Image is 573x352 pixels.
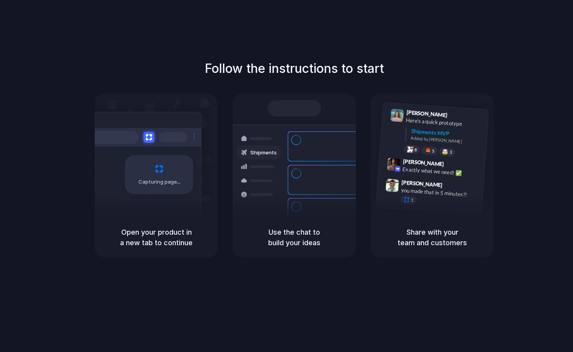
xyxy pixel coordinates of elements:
span: 1 [411,198,414,202]
span: [PERSON_NAME] [403,157,444,168]
span: Shipments [250,149,277,157]
span: Capturing page [138,178,182,186]
span: 8 [414,148,417,152]
span: [PERSON_NAME] [406,108,447,119]
h1: Follow the instructions to start [205,59,384,78]
div: 🤯 [442,149,449,155]
h5: Share with your team and customers [380,227,485,248]
span: 3 [449,150,452,154]
div: Exactly what we need! ✅ [402,165,480,179]
div: you made that in 5 minutes?! [401,186,479,200]
div: Shipments MVP [411,127,483,140]
div: Here's a quick prototype [406,116,484,129]
span: 9:47 AM [445,182,461,191]
span: 9:42 AM [446,161,462,170]
span: 5 [432,149,435,153]
h5: Open your product in a new tab to continue [104,227,209,248]
div: Added by [PERSON_NAME] [410,135,482,146]
h5: Use the chat to build your ideas [242,227,347,248]
span: 9:41 AM [450,112,466,121]
span: [PERSON_NAME] [401,178,443,189]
